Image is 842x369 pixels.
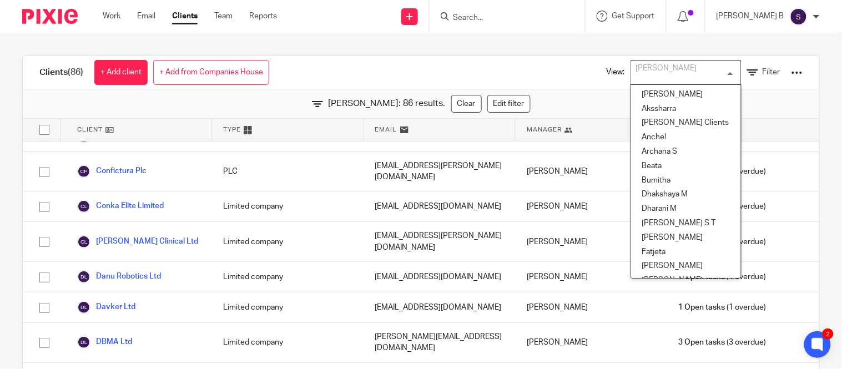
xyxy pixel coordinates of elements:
input: Select all [34,119,55,140]
li: [PERSON_NAME] S T [631,216,741,231]
span: Type [223,125,241,134]
img: svg%3E [77,200,90,213]
a: Clients [172,11,198,22]
a: + Add from Companies House [153,60,269,85]
a: [PERSON_NAME] Clinical Ltd [77,235,198,249]
img: Pixie [22,9,78,24]
img: svg%3E [77,270,90,284]
li: Bumitha [631,174,741,188]
div: PLC [212,152,364,191]
li: [PERSON_NAME] [631,88,741,102]
span: (86) [68,68,83,77]
input: Search for option [632,63,735,82]
div: [PERSON_NAME] [516,222,667,261]
div: Search for option [631,60,742,85]
div: Limited company [212,191,364,221]
a: Reports [249,11,277,22]
a: Email [137,11,155,22]
div: [PERSON_NAME] [516,323,667,362]
div: [EMAIL_ADDRESS][DOMAIN_NAME] [364,191,516,221]
span: Filter [763,68,780,76]
li: [PERSON_NAME] Clients [631,116,741,130]
span: [PERSON_NAME]: 86 results. [329,97,446,110]
img: svg%3E [790,8,808,26]
span: Manager [527,125,562,134]
div: [EMAIL_ADDRESS][PERSON_NAME][DOMAIN_NAME] [364,222,516,261]
li: Fatjeta [631,245,741,260]
a: Clear [451,95,482,113]
span: (1 overdue) [679,302,767,313]
li: Anchel [631,130,741,145]
div: Limited company [212,292,364,322]
a: Davker Ltd [77,301,135,314]
img: svg%3E [77,165,90,178]
img: svg%3E [77,235,90,249]
li: [PERSON_NAME] [631,231,741,245]
img: svg%3E [77,336,90,349]
img: svg%3E [77,301,90,314]
div: 2 [823,328,834,340]
div: [PERSON_NAME] [516,152,667,191]
li: [PERSON_NAME] [631,274,741,288]
div: [EMAIL_ADDRESS][DOMAIN_NAME] [364,262,516,292]
a: Conka Elite Limited [77,200,164,213]
li: Akssharra [631,102,741,117]
div: [EMAIL_ADDRESS][DOMAIN_NAME] [364,292,516,322]
li: Beata [631,159,741,174]
input: Search [452,13,552,23]
p: [PERSON_NAME] B [717,11,784,22]
span: (3 overdue) [679,337,767,348]
div: View: [590,56,803,89]
li: Archana S [631,145,741,159]
a: Team [214,11,233,22]
a: Danu Robotics Ltd [77,270,161,284]
div: [PERSON_NAME] [516,262,667,292]
li: Dharani M [631,202,741,216]
div: [PERSON_NAME] [516,191,667,221]
h1: Clients [39,67,83,78]
a: + Add client [94,60,148,85]
a: Edit filter [487,95,531,113]
span: Get Support [612,12,655,20]
div: [PERSON_NAME] [516,292,667,322]
a: Work [103,11,120,22]
span: Email [375,125,397,134]
a: DBMA Ltd [77,336,132,349]
div: [PERSON_NAME][EMAIL_ADDRESS][DOMAIN_NAME] [364,323,516,362]
li: [PERSON_NAME] [631,259,741,274]
li: Dhakshaya M [631,188,741,202]
div: Limited company [212,262,364,292]
div: Limited company [212,222,364,261]
span: 3 Open tasks [679,337,725,348]
a: Confictura Plc [77,165,147,178]
span: Client [77,125,103,134]
div: [EMAIL_ADDRESS][PERSON_NAME][DOMAIN_NAME] [364,152,516,191]
div: Limited company [212,323,364,362]
span: 1 Open tasks [679,302,725,313]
